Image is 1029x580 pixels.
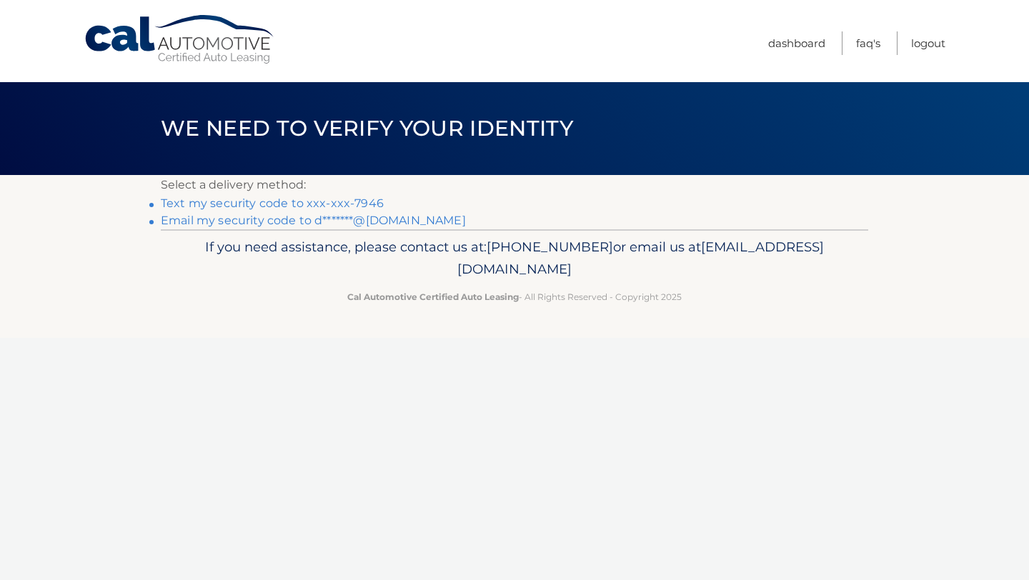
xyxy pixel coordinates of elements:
span: [PHONE_NUMBER] [487,239,613,255]
a: FAQ's [856,31,880,55]
p: - All Rights Reserved - Copyright 2025 [170,289,859,304]
a: Dashboard [768,31,825,55]
span: We need to verify your identity [161,115,573,141]
p: If you need assistance, please contact us at: or email us at [170,236,859,281]
a: Cal Automotive [84,14,277,65]
a: Email my security code to d*******@[DOMAIN_NAME] [161,214,466,227]
strong: Cal Automotive Certified Auto Leasing [347,291,519,302]
a: Logout [911,31,945,55]
p: Select a delivery method: [161,175,868,195]
a: Text my security code to xxx-xxx-7946 [161,196,384,210]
